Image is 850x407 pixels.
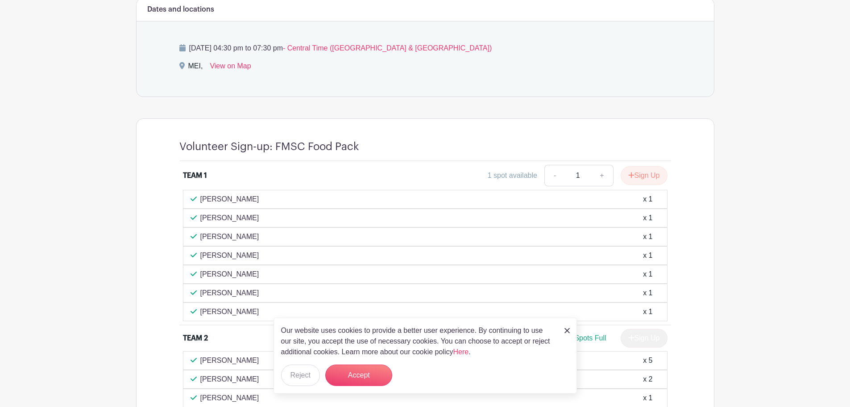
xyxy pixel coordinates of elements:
h6: Dates and locations [147,5,214,14]
a: + [591,165,613,186]
span: - Central Time ([GEOGRAPHIC_DATA] & [GEOGRAPHIC_DATA]) [283,44,492,52]
a: View on Map [210,61,251,75]
div: x 1 [643,288,652,298]
p: [PERSON_NAME] [200,288,259,298]
div: x 1 [643,269,652,280]
p: [PERSON_NAME] [200,374,259,385]
p: [PERSON_NAME] [200,194,259,205]
div: x 1 [643,306,652,317]
div: x 5 [643,355,652,366]
div: x 1 [643,231,652,242]
p: [PERSON_NAME] [200,269,259,280]
div: x 1 [643,250,652,261]
div: x 2 [643,374,652,385]
p: [PERSON_NAME] [200,306,259,317]
div: TEAM 1 [183,170,207,181]
button: Sign Up [621,166,668,185]
span: Spots Full [574,334,606,342]
div: TEAM 2 [183,333,208,344]
p: [PERSON_NAME] [200,213,259,223]
h4: Volunteer Sign-up: FMSC Food Pack [179,140,359,153]
p: Our website uses cookies to provide a better user experience. By continuing to use our site, you ... [281,325,555,357]
p: [PERSON_NAME] [200,355,259,366]
a: Here [453,348,469,356]
div: x 1 [643,393,652,403]
div: x 1 [643,194,652,205]
img: close_button-5f87c8562297e5c2d7936805f587ecaba9071eb48480494691a3f1689db116b3.svg [564,328,570,333]
p: [PERSON_NAME] [200,231,259,242]
p: [PERSON_NAME] [200,250,259,261]
a: - [544,165,565,186]
div: 1 spot available [488,170,537,181]
div: MEI, [188,61,203,75]
p: [PERSON_NAME] [200,393,259,403]
button: Accept [325,365,392,386]
button: Reject [281,365,320,386]
p: [DATE] 04:30 pm to 07:30 pm [179,43,671,54]
div: x 1 [643,213,652,223]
